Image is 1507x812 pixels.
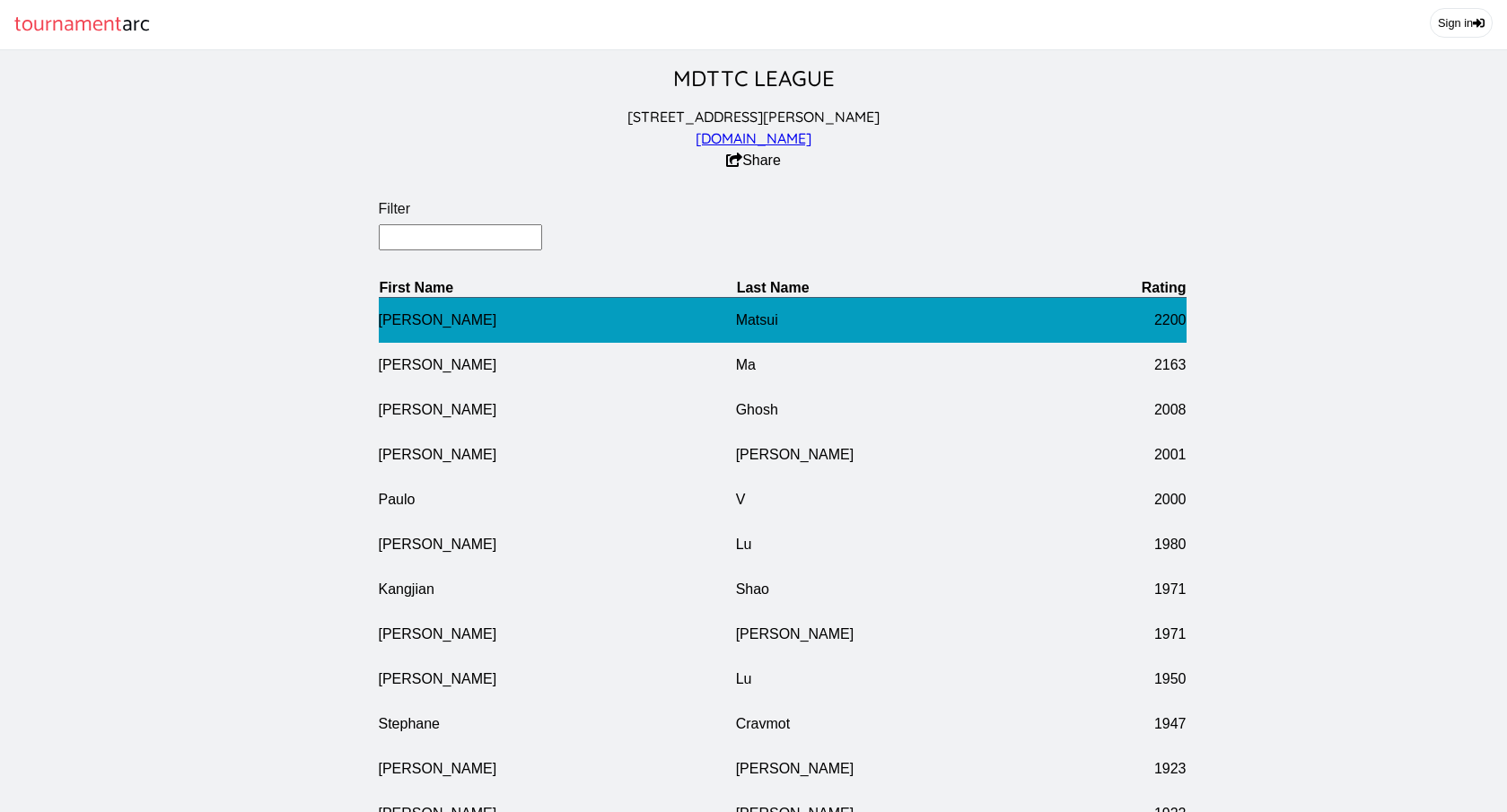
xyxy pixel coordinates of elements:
th: Rating [1093,279,1187,298]
td: [PERSON_NAME] [379,612,736,657]
td: 1950 [1093,657,1187,702]
a: Sign in [1430,8,1493,38]
td: [PERSON_NAME] [379,432,736,477]
td: Shao [736,567,1093,612]
td: 2200 [1093,297,1187,343]
td: [PERSON_NAME] [736,747,1093,791]
td: 1923 [1093,747,1187,791]
td: [PERSON_NAME] [736,432,1093,477]
td: Lu [736,657,1093,702]
td: [PERSON_NAME] [379,343,736,388]
td: V [736,477,1093,522]
td: 2163 [1093,343,1187,388]
td: Ghosh [736,388,1093,432]
a: MDTTC LEAGUE [673,65,835,92]
td: [PERSON_NAME] [379,297,736,343]
td: 1971 [1093,612,1187,657]
th: First Name [379,279,736,298]
td: Cravmot [736,702,1093,747]
td: Matsui [736,297,1093,343]
td: 1947 [1093,702,1187,747]
td: [PERSON_NAME] [379,388,736,432]
td: Ma [736,343,1093,388]
button: Share [726,153,781,169]
a: tournamentarc [14,7,150,42]
td: Kangjian [379,567,736,612]
td: [PERSON_NAME] [379,657,736,702]
span: tournament [14,7,122,42]
span: arc [122,7,150,42]
td: 2001 [1093,432,1187,477]
td: [PERSON_NAME] [379,522,736,567]
th: Last Name [736,279,1093,298]
td: 2008 [1093,388,1187,432]
a: [DOMAIN_NAME] [696,129,811,147]
td: [PERSON_NAME] [379,747,736,791]
td: Lu [736,522,1093,567]
label: Filter [379,201,1187,217]
td: Stephane [379,702,736,747]
td: Paulo [379,477,736,522]
td: 2000 [1093,477,1187,522]
td: 1971 [1093,567,1187,612]
td: 1980 [1093,522,1187,567]
td: [PERSON_NAME] [736,612,1093,657]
